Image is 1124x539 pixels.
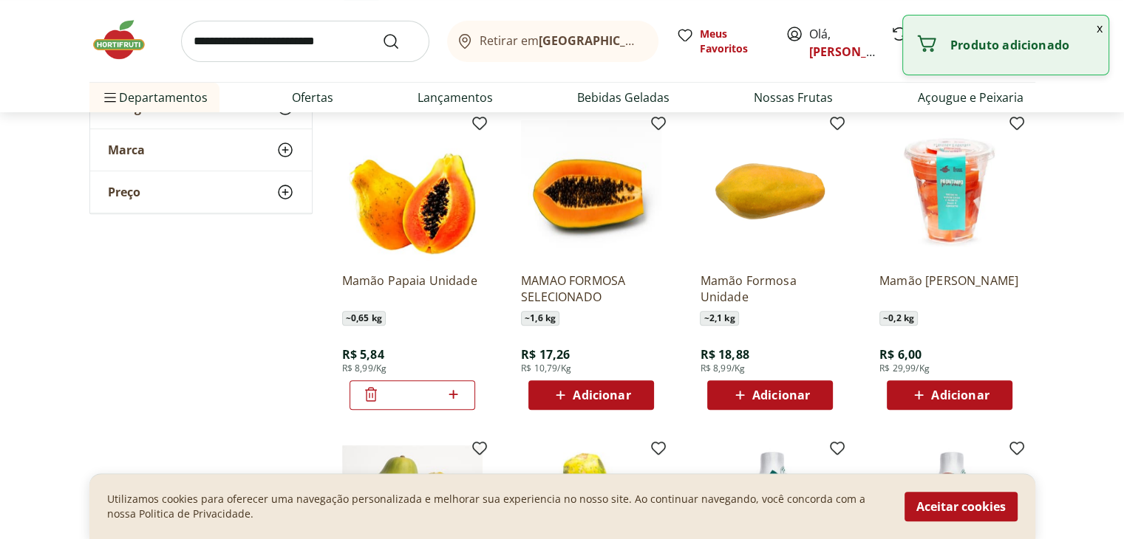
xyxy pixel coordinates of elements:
span: ~ 0,65 kg [342,311,386,326]
img: MAMAO FORMOSA SELECIONADO [521,120,661,261]
a: Nossas Frutas [754,89,833,106]
img: Mamão Cortadinho [879,120,1020,261]
span: R$ 10,79/Kg [521,363,571,374]
a: [PERSON_NAME] [809,44,905,60]
b: [GEOGRAPHIC_DATA]/[GEOGRAPHIC_DATA] [539,32,788,49]
span: Olá, [809,25,875,61]
span: R$ 18,88 [700,346,749,363]
button: Menu [101,80,119,115]
span: Adicionar [931,389,989,401]
img: Mamão Formosa Unidade [700,120,840,261]
span: R$ 29,99/Kg [879,363,930,374]
button: Preço [90,171,312,213]
span: R$ 6,00 [879,346,922,363]
span: Marca [108,143,145,157]
a: Mamão [PERSON_NAME] [879,272,1020,305]
span: Adicionar [752,389,810,401]
img: Mamão Papaia Unidade [342,120,483,261]
span: R$ 8,99/Kg [342,363,387,374]
img: Hortifruti [89,18,163,62]
span: Preço [108,185,140,199]
a: Lançamentos [418,89,493,106]
a: Mamão Formosa Unidade [700,272,840,305]
span: ~ 0,2 kg [879,311,918,326]
button: Fechar notificação [1091,16,1108,41]
button: Adicionar [707,380,833,410]
span: Departamentos [101,80,208,115]
button: Adicionar [528,380,654,410]
span: R$ 5,84 [342,346,384,363]
button: Submit Search [382,32,418,50]
button: Retirar em[GEOGRAPHIC_DATA]/[GEOGRAPHIC_DATA] [447,21,658,62]
span: Meus Favoritos [700,27,768,56]
button: Adicionar [887,380,1012,410]
a: Ofertas [292,89,333,106]
span: R$ 8,99/Kg [700,363,745,374]
a: Mamão Papaia Unidade [342,272,483,305]
a: Meus Favoritos [676,27,768,56]
span: ~ 2,1 kg [700,311,738,326]
button: Marca [90,129,312,171]
p: Produto adicionado [950,38,1097,52]
span: R$ 17,26 [521,346,570,363]
button: Aceitar cookies [905,492,1018,521]
a: Açougue e Peixaria [917,89,1023,106]
span: Adicionar [573,389,630,401]
p: Utilizamos cookies para oferecer uma navegação personalizada e melhorar sua experiencia no nosso ... [107,492,887,521]
input: search [181,21,429,62]
a: MAMAO FORMOSA SELECIONADO [521,272,661,305]
span: Retirar em [480,34,643,47]
a: Bebidas Geladas [577,89,670,106]
span: ~ 1,6 kg [521,311,559,326]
